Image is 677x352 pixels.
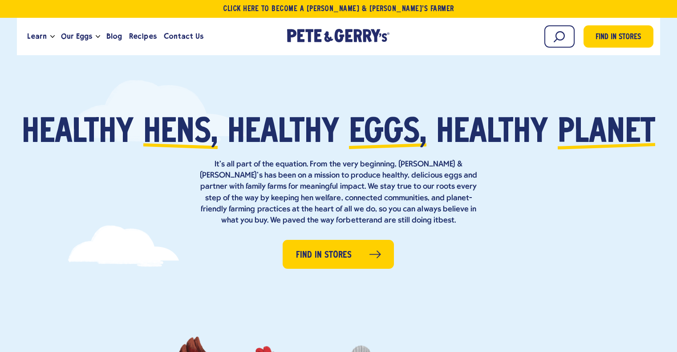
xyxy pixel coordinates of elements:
span: healthy [227,117,339,150]
button: Open the dropdown menu for Our Eggs [96,35,100,38]
span: Blog [106,31,122,42]
span: Find in Stores [296,248,352,262]
span: Learn [27,31,47,42]
span: Healthy [22,117,134,150]
span: Recipes [129,31,156,42]
a: Find in Stores [584,25,653,48]
span: Contact Us [164,31,203,42]
strong: best [438,216,454,225]
span: planet [558,117,655,150]
input: Search [544,25,575,48]
span: hens, [143,117,218,150]
span: eggs, [349,117,426,150]
a: Blog [103,24,126,49]
p: It’s all part of the equation. From the very beginning, [PERSON_NAME] & [PERSON_NAME]’s has been ... [196,159,481,226]
span: Find in Stores [596,32,641,44]
a: Recipes [126,24,160,49]
a: Contact Us [160,24,207,49]
a: Our Eggs [57,24,96,49]
a: Learn [24,24,50,49]
button: Open the dropdown menu for Learn [50,35,55,38]
strong: better [346,216,369,225]
a: Find in Stores [283,240,394,269]
span: Our Eggs [61,31,92,42]
span: healthy [436,117,548,150]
